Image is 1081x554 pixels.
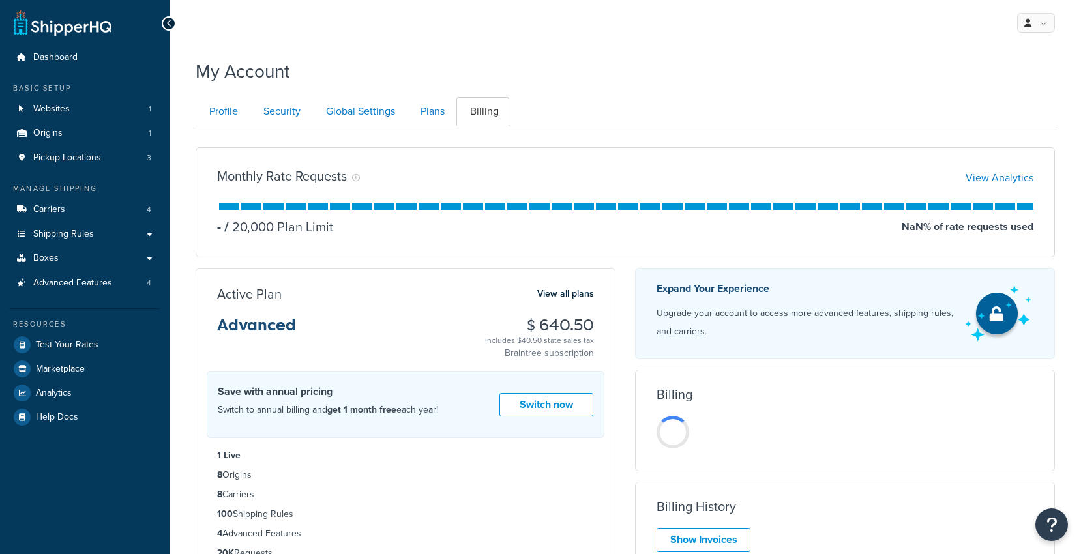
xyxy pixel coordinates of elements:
div: Includes $40.50 state sales tax [485,334,594,347]
div: Manage Shipping [10,183,160,194]
a: View Analytics [966,170,1033,185]
strong: 8 [217,488,222,501]
span: Boxes [33,253,59,264]
a: Boxes [10,246,160,270]
a: ShipperHQ Home [14,10,111,36]
h1: My Account [196,59,289,84]
li: Carriers [217,488,594,502]
h3: Active Plan [217,287,282,301]
strong: get 1 month free [327,403,396,416]
a: Global Settings [312,97,406,126]
li: Origins [217,468,594,482]
span: Analytics [36,388,72,399]
span: Advanced Features [33,278,112,289]
span: Origins [33,128,63,139]
li: Websites [10,97,160,121]
p: Expand Your Experience [657,280,953,298]
span: Help Docs [36,412,78,423]
div: Basic Setup [10,83,160,94]
li: Pickup Locations [10,146,160,170]
strong: 1 Live [217,448,241,462]
a: Analytics [10,381,160,405]
div: Resources [10,319,160,330]
span: Shipping Rules [33,229,94,240]
span: Dashboard [33,52,78,63]
span: 4 [147,278,151,289]
li: Advanced Features [217,527,594,541]
li: Origins [10,121,160,145]
p: Switch to annual billing and each year! [218,401,438,418]
span: 1 [149,128,151,139]
a: Expand Your Experience Upgrade your account to access more advanced features, shipping rules, and... [635,268,1055,359]
span: Carriers [33,204,65,215]
li: Carriers [10,197,160,222]
p: Upgrade your account to access more advanced features, shipping rules, and carriers. [657,304,953,341]
h3: Billing [657,387,692,401]
li: Shipping Rules [217,507,594,521]
p: - [217,218,221,236]
span: 4 [147,204,151,215]
span: 1 [149,104,151,115]
p: Braintree subscription [485,347,594,360]
a: Websites 1 [10,97,160,121]
span: Test Your Rates [36,340,98,351]
a: Dashboard [10,46,160,70]
a: Marketplace [10,357,160,381]
a: Test Your Rates [10,333,160,357]
a: Origins 1 [10,121,160,145]
p: NaN % of rate requests used [902,218,1033,236]
a: Shipping Rules [10,222,160,246]
a: Billing [456,97,509,126]
h3: Monthly Rate Requests [217,169,347,183]
a: Switch now [499,393,593,417]
strong: 100 [217,507,233,521]
h3: Advanced [217,317,296,344]
a: View all plans [537,285,594,302]
a: Help Docs [10,405,160,429]
a: Carriers 4 [10,197,160,222]
li: Advanced Features [10,271,160,295]
a: Show Invoices [657,528,750,552]
span: / [224,217,229,237]
p: 20,000 Plan Limit [221,218,333,236]
a: Profile [196,97,248,126]
a: Pickup Locations 3 [10,146,160,170]
button: Open Resource Center [1035,508,1068,541]
h3: Billing History [657,499,736,514]
span: Pickup Locations [33,153,101,164]
a: Advanced Features 4 [10,271,160,295]
strong: 4 [217,527,222,540]
span: Marketplace [36,364,85,375]
a: Plans [407,97,455,126]
span: Websites [33,104,70,115]
strong: 8 [217,468,222,482]
h3: $ 640.50 [485,317,594,334]
span: 3 [147,153,151,164]
h4: Save with annual pricing [218,384,438,400]
a: Security [250,97,311,126]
